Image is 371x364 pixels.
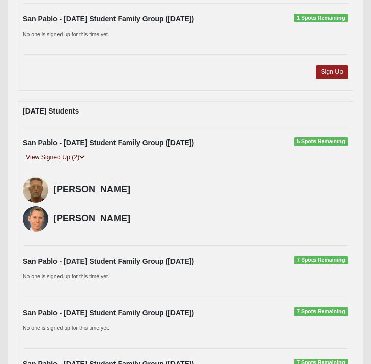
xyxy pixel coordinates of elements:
[23,31,109,37] small: No one is signed up for this time yet.
[53,184,348,195] h4: [PERSON_NAME]
[294,14,348,22] span: 1 Spots Remaining
[316,65,348,79] a: Sign Up
[23,325,109,331] small: No one is signed up for this time yet.
[23,273,109,279] small: No one is signed up for this time yet.
[23,107,79,115] strong: [DATE] Students
[23,257,194,265] strong: San Pablo - [DATE] Student Family Group ([DATE])
[23,152,88,163] a: View Signed Up (2)
[23,138,194,147] strong: San Pablo - [DATE] Student Family Group ([DATE])
[294,256,348,264] span: 7 Spots Remaining
[23,177,48,203] img: Larry Mortensen
[23,309,194,317] strong: San Pablo - [DATE] Student Family Group ([DATE])
[53,213,348,225] h4: [PERSON_NAME]
[23,206,48,232] img: Jeremy Brubaker
[294,137,348,146] span: 5 Spots Remaining
[23,15,194,23] strong: San Pablo - [DATE] Student Family Group ([DATE])
[294,307,348,316] span: 7 Spots Remaining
